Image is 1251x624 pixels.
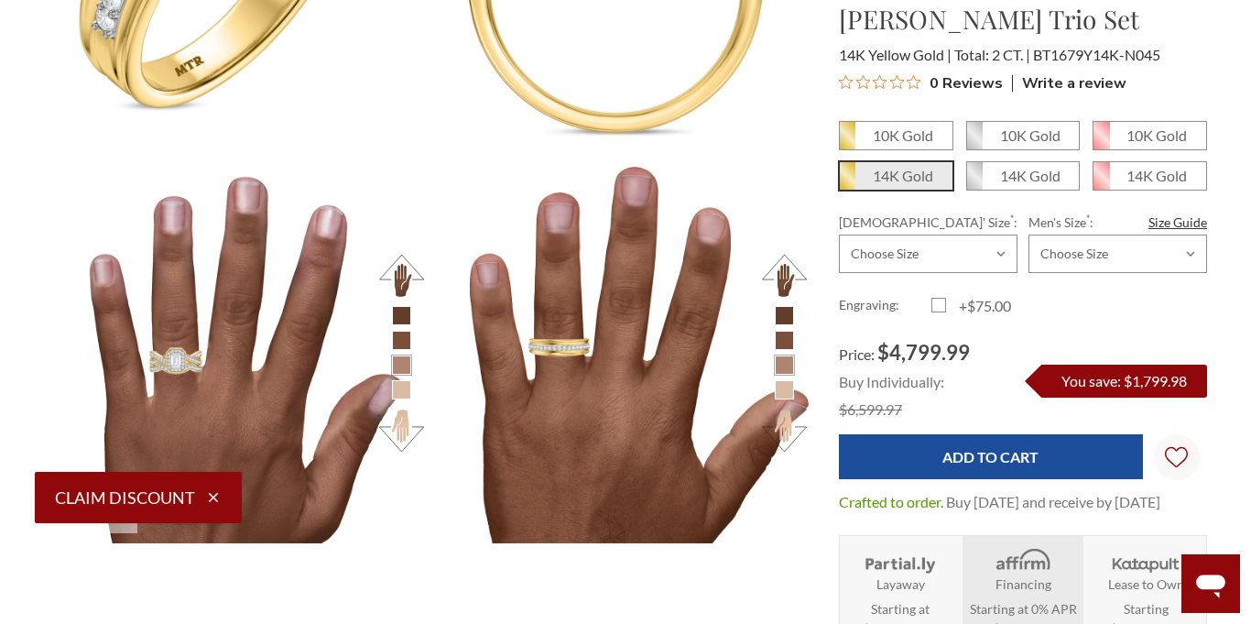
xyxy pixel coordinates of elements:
[839,491,943,513] dt: Crafted to order.
[839,213,1017,232] label: [DEMOGRAPHIC_DATA]' Size :
[931,295,1023,317] label: +$75.00
[954,46,1030,63] span: Total: 2 CT.
[35,472,242,523] button: Claim Discount
[840,122,952,149] span: 10K Yellow Gold
[984,547,1061,575] img: Affirm
[839,400,902,418] span: $6,599.97
[873,126,933,144] em: 10K Gold
[1165,389,1188,526] svg: Wish Lists
[967,162,1080,190] span: 14K White Gold
[873,167,933,184] em: 14K Gold
[1061,372,1187,389] span: You save: $1,799.98
[1093,122,1206,149] span: 10K Rose Gold
[839,345,875,363] span: Price:
[995,575,1051,594] strong: Financing
[1000,167,1061,184] em: 14K Gold
[1033,46,1160,63] span: BT1679Y14K-N045
[839,46,952,63] span: 14K Yellow Gold
[967,122,1080,149] span: 10K White Gold
[946,491,1160,513] dd: Buy [DATE] and receive by [DATE]
[428,162,809,543] img: Photo of Georgie 2 ct tw. Lab Grown Emerald Solitaire Trio Set 14K Yellow Gold [BT1679YM] [HT-3]
[876,575,925,594] strong: Layaway
[1028,213,1207,232] label: Men's Size :
[862,547,939,575] img: Layaway
[45,162,426,543] img: Photo of Georgie 2 ct tw. Lab Grown Emerald Solitaire Trio Set 14K Yellow Gold [BR1679Y-N045] [HT-3]
[930,69,1003,96] span: 0 Reviews
[1108,575,1184,594] strong: Lease to Own
[839,295,930,317] label: Engraving:
[1000,126,1061,144] em: 10K Gold
[1012,75,1126,92] div: Write a review
[839,373,944,390] span: Buy Individually:
[1154,434,1200,480] a: Wish Lists
[1126,126,1187,144] em: 10K Gold
[877,340,970,365] span: $4,799.99
[1148,213,1207,232] a: Size Guide
[839,434,1142,479] input: Add to Cart
[1093,162,1206,190] span: 14K Rose Gold
[839,69,1003,96] button: Rated 0 out of 5 stars from 0 reviews. Jump to reviews.
[840,162,952,190] span: 14K Yellow Gold
[1107,547,1184,575] img: Katapult
[1126,167,1187,184] em: 14K Gold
